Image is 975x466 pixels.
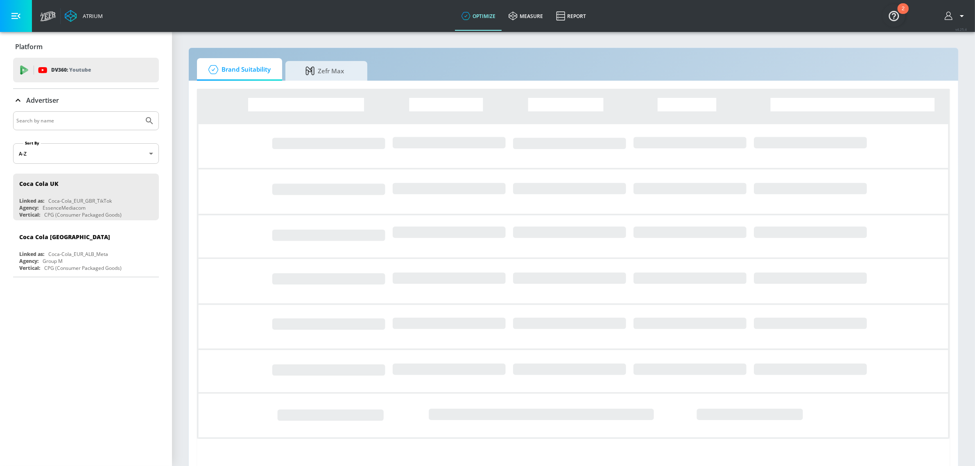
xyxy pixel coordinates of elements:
div: Vertical: [19,265,40,271]
a: optimize [455,1,502,31]
a: Atrium [65,10,103,22]
div: Atrium [79,12,103,20]
span: Brand Suitability [205,60,271,79]
div: Coca-Cola_EUR_ALB_Meta [48,251,108,258]
button: Open Resource Center, 2 new notifications [882,4,905,27]
div: Linked as: [19,251,44,258]
div: Advertiser [13,89,159,112]
div: Coca Cola UKLinked as:Coca-Cola_EUR_GBR_TikTokAgency:EssenceMediacomVertical:CPG (Consumer Packag... [13,174,159,220]
div: Agency: [19,258,38,265]
div: Coca-Cola_EUR_GBR_TikTok [48,197,112,204]
div: CPG (Consumer Packaged Goods) [44,211,122,218]
label: Sort By [23,140,41,146]
a: Report [550,1,593,31]
p: DV360: [51,66,91,75]
div: Advertiser [13,111,159,277]
div: A-Z [13,143,159,164]
span: Zefr Max [294,61,356,81]
div: CPG (Consumer Packaged Goods) [44,265,122,271]
p: Platform [15,42,43,51]
nav: list of Advertiser [13,170,159,277]
div: Agency: [19,204,38,211]
div: Coca Cola UK [19,180,59,188]
p: Advertiser [26,96,59,105]
div: 2 [902,9,905,19]
div: Group M [43,258,63,265]
p: Youtube [69,66,91,74]
a: measure [502,1,550,31]
div: DV360: Youtube [13,58,159,82]
input: Search by name [16,115,140,126]
div: Coca Cola [GEOGRAPHIC_DATA]Linked as:Coca-Cola_EUR_ALB_MetaAgency:Group MVertical:CPG (Consumer P... [13,227,159,274]
div: Vertical: [19,211,40,218]
div: Linked as: [19,197,44,204]
div: Coca Cola [GEOGRAPHIC_DATA] [19,233,110,241]
div: EssenceMediacom [43,204,86,211]
span: v 4.25.4 [955,27,967,32]
div: Platform [13,35,159,58]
